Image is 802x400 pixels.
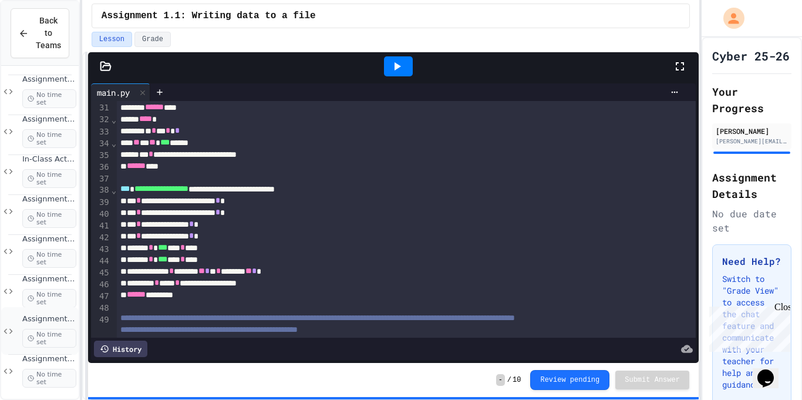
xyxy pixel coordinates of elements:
[712,169,791,202] h2: Assignment Details
[91,232,110,244] div: 42
[134,32,171,47] button: Grade
[11,8,69,58] button: Back to Teams
[91,150,110,162] div: 35
[496,374,505,386] span: -
[5,5,81,75] div: Chat with us now!Close
[22,274,76,284] span: Assignment 1.8: Text Compression
[22,234,76,244] span: Assignment 1.7: Prime factorization
[91,244,110,256] div: 43
[722,254,781,268] h3: Need Help?
[91,209,110,220] div: 40
[22,75,76,85] span: Assignment 1.4: Dice Probabilities
[91,184,110,196] div: 38
[91,102,110,114] div: 31
[712,207,791,235] div: No due date set
[111,186,117,195] span: Fold line
[22,289,76,308] span: No time set
[22,154,76,164] span: In-Class Activity, [DATE]
[91,126,110,138] div: 33
[530,370,609,390] button: Review pending
[22,129,76,148] span: No time set
[712,83,791,116] h2: Your Progress
[111,139,117,148] span: Fold line
[91,256,110,267] div: 44
[22,329,76,348] span: No time set
[92,32,132,47] button: Lesson
[507,375,511,385] span: /
[753,353,790,388] iframe: chat widget
[513,375,521,385] span: 10
[722,273,781,391] p: Switch to "Grade View" to access the chat feature and communicate with your teacher for help and ...
[705,302,790,352] iframe: chat widget
[625,375,680,385] span: Submit Answer
[712,48,790,64] h1: Cyber 25-26
[91,302,110,314] div: 48
[91,220,110,232] div: 41
[91,279,110,291] div: 46
[91,86,136,99] div: main.py
[711,5,747,32] div: My Account
[91,162,110,173] div: 36
[102,9,316,23] span: Assignment 1.1: Writing data to a file
[22,194,76,204] span: Assignment 1.6: Filtering IP Addresses
[716,137,788,146] div: [PERSON_NAME][EMAIL_ADDRESS][DOMAIN_NAME]
[22,369,76,388] span: No time set
[91,173,110,185] div: 37
[22,354,76,364] span: Assignment 1.10: More IP Address Data
[91,197,110,209] div: 39
[91,267,110,279] div: 45
[91,114,110,126] div: 32
[91,291,110,302] div: 47
[111,115,117,125] span: Fold line
[36,15,61,52] span: Back to Teams
[22,115,76,125] span: Assignment 1.5: Blood Type Data
[94,341,147,357] div: History
[91,138,110,150] div: 34
[91,83,150,101] div: main.py
[22,169,76,188] span: No time set
[91,314,110,338] div: 49
[22,249,76,268] span: No time set
[22,209,76,228] span: No time set
[716,126,788,136] div: [PERSON_NAME]
[22,89,76,108] span: No time set
[22,314,76,324] span: Assignment 1.9: Plotting Points
[615,371,689,389] button: Submit Answer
